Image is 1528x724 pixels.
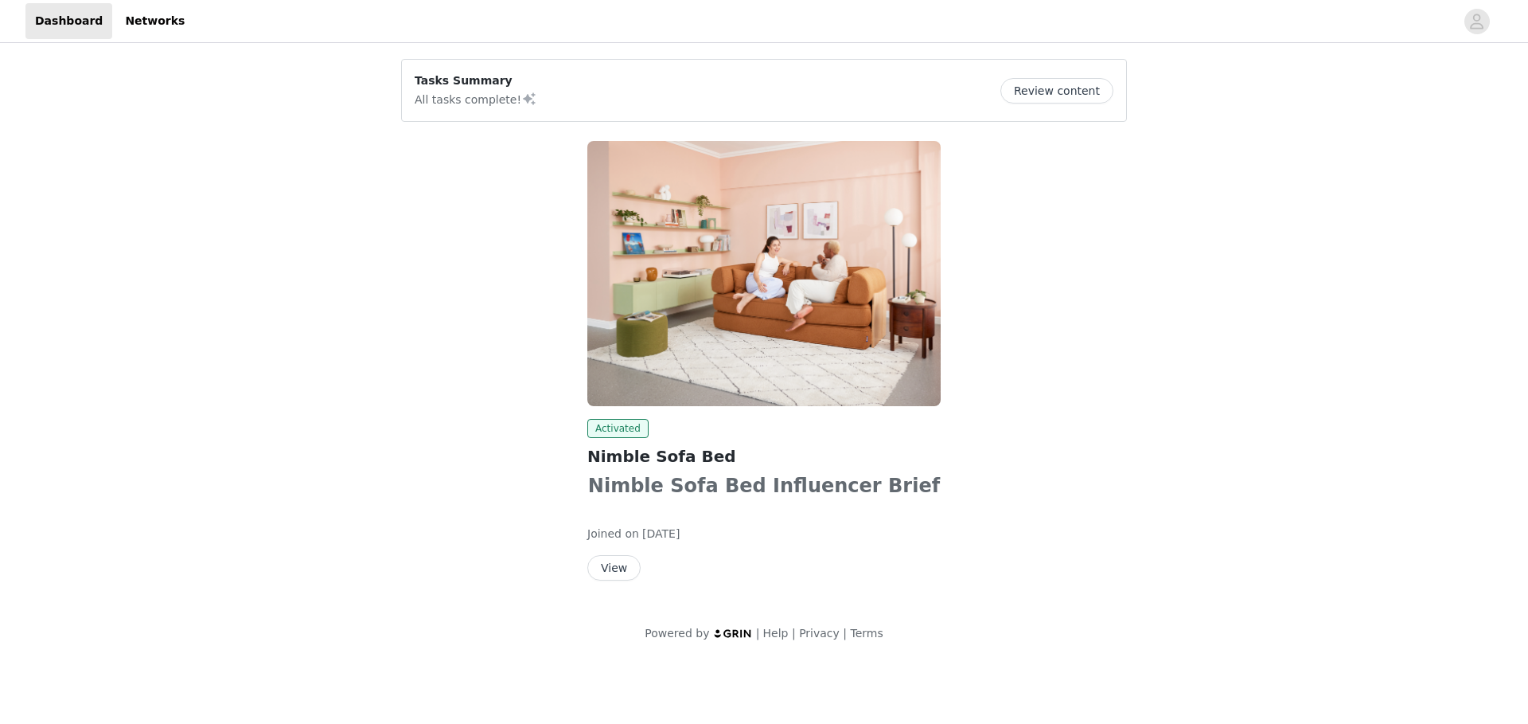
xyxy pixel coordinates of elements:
[792,627,796,640] span: |
[756,627,760,640] span: |
[1000,78,1113,104] button: Review content
[587,141,941,406] img: Ecosa
[1469,9,1484,34] div: avatar
[415,89,537,108] p: All tasks complete!
[588,475,940,497] strong: Nimble Sofa Bed Influencer Brief
[843,627,847,640] span: |
[587,419,649,438] span: Activated
[763,627,789,640] a: Help
[642,527,680,540] span: [DATE]
[587,518,691,530] strong: Canva brief
[587,562,641,574] a: View
[654,518,691,530] a: here
[587,555,641,581] button: View
[645,627,709,640] span: Powered by
[799,627,840,640] a: Privacy
[25,3,112,39] a: Dashboard
[115,3,194,39] a: Networks
[587,527,639,540] span: Joined on
[713,628,753,639] img: logo
[415,72,537,89] p: Tasks Summary
[587,444,941,468] h2: Nimble Sofa Bed
[850,627,883,640] a: Terms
